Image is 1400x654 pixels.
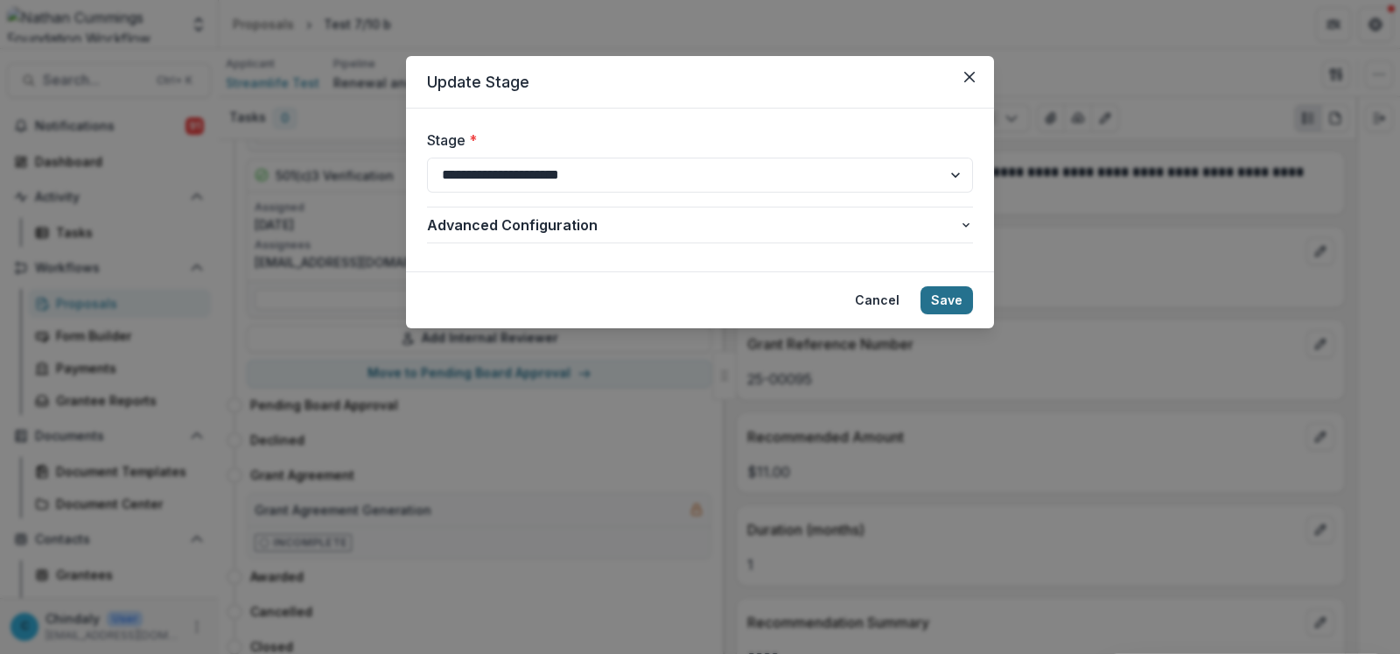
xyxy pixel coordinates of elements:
[427,207,973,243] button: Advanced Configuration
[844,286,910,314] button: Cancel
[406,56,994,109] header: Update Stage
[955,63,983,91] button: Close
[920,286,973,314] button: Save
[427,130,962,151] label: Stage
[427,214,959,236] span: Advanced Configuration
